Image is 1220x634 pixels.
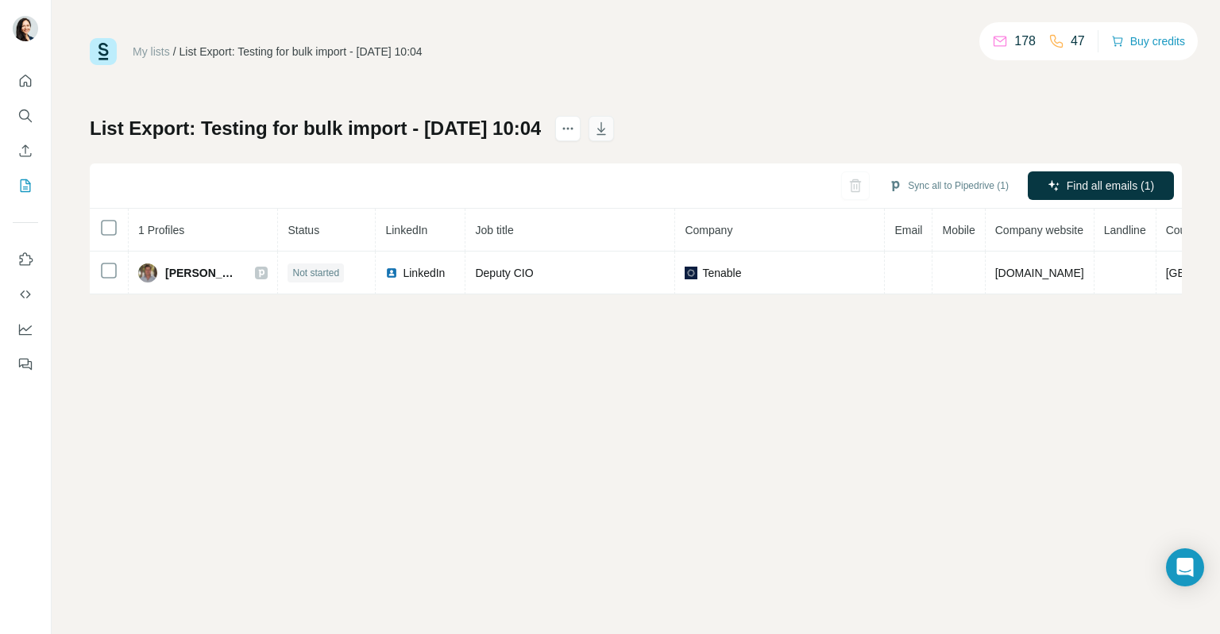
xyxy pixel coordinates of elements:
img: company-logo [685,267,697,279]
p: 178 [1014,32,1036,51]
span: Find all emails (1) [1067,178,1154,194]
span: Tenable [702,265,741,281]
button: Feedback [13,350,38,378]
li: / [173,44,176,60]
button: Sync all to Pipedrive (1) [878,174,1020,198]
button: Enrich CSV [13,136,38,165]
span: Status [288,224,319,236]
button: actions [555,116,581,141]
button: Dashboard [13,315,38,344]
button: Use Surfe API [13,280,38,309]
button: Use Surfe on LinkedIn [13,245,38,274]
img: Avatar [13,16,38,41]
button: My lists [13,171,38,200]
span: LinkedIn [385,224,427,236]
div: List Export: Testing for bulk import - [DATE] 10:04 [180,44,423,60]
h1: List Export: Testing for bulk import - [DATE] 10:04 [90,116,541,141]
span: Landline [1104,224,1146,236]
span: Not started [292,266,339,280]
img: Avatar [138,263,157,282]
span: Country [1166,224,1205,236]
span: [PERSON_NAME] [165,265,239,281]
span: Company website [995,224,1083,236]
img: LinkedIn logo [385,267,398,279]
span: Job title [475,224,513,236]
button: Search [13,102,38,130]
p: 47 [1071,32,1085,51]
span: [DOMAIN_NAME] [995,267,1084,279]
div: Open Intercom Messenger [1166,548,1204,586]
a: My lists [133,45,170,58]
span: 1 Profiles [138,224,184,236]
button: Find all emails (1) [1028,171,1174,200]
button: Buy credits [1111,30,1185,52]
span: Mobile [942,224,975,236]
button: Quick start [13,67,38,95]
span: Company [685,224,732,236]
span: Deputy CIO [475,267,533,279]
span: Email [894,224,922,236]
img: Surfe Logo [90,38,117,65]
span: LinkedIn [403,265,445,281]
